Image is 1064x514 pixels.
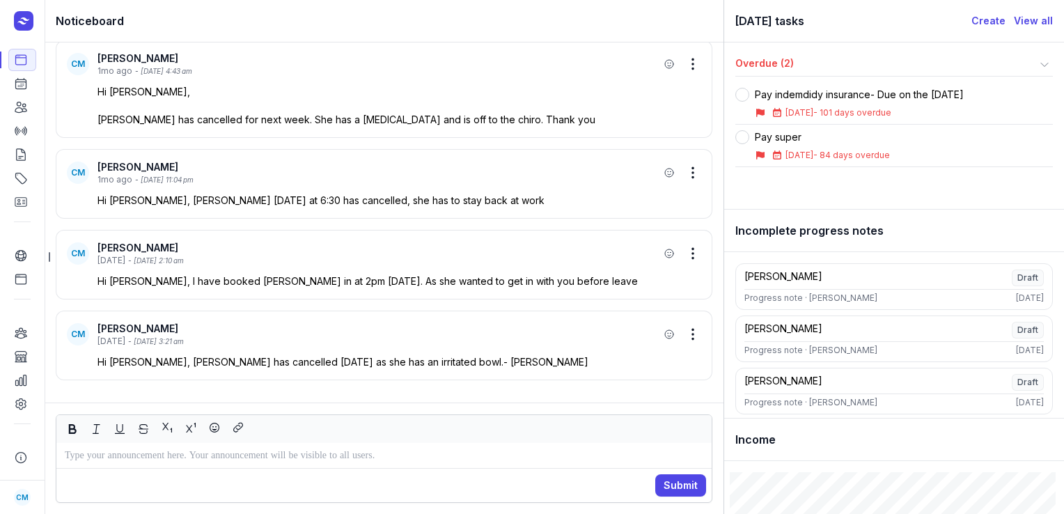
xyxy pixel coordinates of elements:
div: [PERSON_NAME] [97,322,659,336]
div: Progress note · [PERSON_NAME] [744,345,877,356]
div: [PERSON_NAME] [97,160,659,174]
span: CM [71,248,85,259]
span: CM [71,167,85,178]
div: [DATE] tasks [735,11,971,31]
div: [DATE] [1016,293,1044,304]
div: Incomplete progress notes [724,210,1064,252]
button: Submit [655,474,706,497]
div: [PERSON_NAME] [97,52,659,65]
span: [DATE] [785,150,813,160]
p: [PERSON_NAME] has cancelled for next week. She has a [MEDICAL_DATA] and is off to the chiro. Than... [97,113,701,127]
div: Income [724,419,1064,461]
span: Draft [1012,270,1044,286]
span: Draft [1012,322,1044,338]
p: Hi [PERSON_NAME], I have booked [PERSON_NAME] in at 2pm [DATE]. As she wanted to get in with you ... [97,274,701,288]
div: [DATE] [1016,397,1044,408]
span: CM [71,329,85,340]
div: 1mo ago [97,174,132,185]
span: [DATE] [785,107,813,118]
div: [DATE] [97,336,125,347]
a: [PERSON_NAME]DraftProgress note · [PERSON_NAME][DATE] [735,316,1053,362]
a: [PERSON_NAME]DraftProgress note · [PERSON_NAME][DATE] [735,263,1053,310]
div: - [DATE] 2:10 am [128,256,184,266]
div: [DATE] [1016,345,1044,356]
p: Hi [PERSON_NAME], [PERSON_NAME] has cancelled [DATE] as she has an irritated bowl.- [PERSON_NAME] [97,355,701,369]
span: Submit [664,477,698,494]
div: [PERSON_NAME] [97,241,659,255]
div: [PERSON_NAME] [744,270,822,286]
a: Create [971,13,1006,29]
div: Pay indemdidy insurance- Due on the [DATE] [755,88,964,102]
div: - [DATE] 4:43 am [135,66,192,77]
a: View all [1014,13,1053,29]
div: Pay super [755,130,890,144]
div: Progress note · [PERSON_NAME] [744,293,877,304]
div: - [DATE] 3:21 am [128,336,184,347]
div: [DATE] [97,255,125,266]
div: 1mo ago [97,65,132,77]
div: - [DATE] 11:04 pm [135,175,194,185]
span: CM [16,489,29,506]
a: [PERSON_NAME]DraftProgress note · [PERSON_NAME][DATE] [735,368,1053,414]
span: Draft [1012,374,1044,391]
div: [PERSON_NAME] [744,374,822,391]
span: - 84 days overdue [813,150,890,160]
span: CM [71,59,85,70]
div: Progress note · [PERSON_NAME] [744,397,877,408]
div: [PERSON_NAME] [744,322,822,338]
span: - 101 days overdue [813,107,891,118]
p: Hi [PERSON_NAME], [PERSON_NAME] [DATE] at 6:30 has cancelled, she has to stay back at work [97,194,701,208]
p: Hi [PERSON_NAME], [97,85,701,99]
div: Overdue (2) [735,56,1036,73]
